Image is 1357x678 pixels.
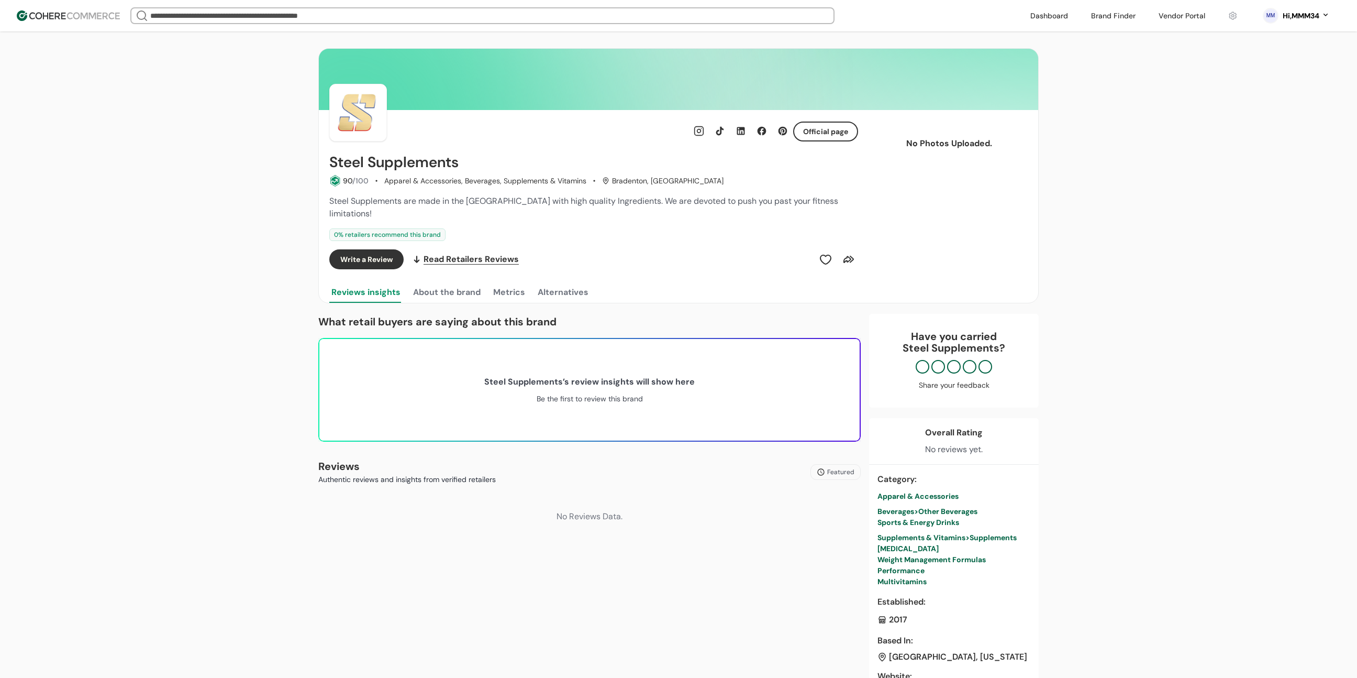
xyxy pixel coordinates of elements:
[877,614,1030,626] div: 2017
[329,282,403,303] button: Reviews insights
[411,282,483,303] button: About the brand
[318,494,861,540] div: No Reviews Data.
[877,554,1030,565] div: Weight Management Formulas
[887,137,1011,150] p: No Photos Uploaded.
[877,491,1030,502] a: Apparel & Accessories
[1283,10,1319,21] div: Hi, MMM34
[537,393,643,404] div: Be the first to review this brand
[329,154,459,171] h2: Steel Supplements
[877,596,1030,608] div: Established :
[877,533,965,542] span: Supplements & Vitamins
[918,507,977,516] span: Other Beverages
[484,376,695,388] div: Steel Supplements ’s review insights will show here
[329,84,387,141] img: Brand Photo
[880,380,1028,391] div: Share your feedback
[412,249,519,269] a: Read Retailers Reviews
[925,427,983,439] div: Overall Rating
[877,517,1030,528] div: Sports & Energy Drinks
[1263,8,1278,24] svg: 0 percent
[1283,10,1330,21] button: Hi,MMM34
[318,314,861,330] p: What retail buyers are saying about this brand
[329,195,838,219] span: Steel Supplements are made in the [GEOGRAPHIC_DATA] with high quality Ingredients. We are devoted...
[352,176,369,185] span: /100
[329,249,404,269] button: Write a Review
[602,176,724,187] div: Bradenton, [GEOGRAPHIC_DATA]
[877,532,1030,587] a: Supplements & Vitamins>Supplements[MEDICAL_DATA]Weight Management FormulasPerformanceMultivitamins
[343,176,352,185] span: 90
[318,474,496,485] p: Authentic reviews and insights from verified retailers
[880,342,1028,354] p: Steel Supplements ?
[384,176,586,187] div: Apparel & Accessories, Beverages, Supplements & Vitamins
[319,49,1038,110] img: Brand cover image
[877,491,959,501] span: Apparel & Accessories
[877,635,1030,647] div: Based In :
[925,443,983,456] div: No reviews yet.
[877,565,1030,576] div: Performance
[877,473,1030,486] div: Category :
[793,122,858,141] button: Official page
[827,467,854,477] span: Featured
[877,543,1030,554] div: [MEDICAL_DATA]
[880,331,1028,354] div: Have you carried
[329,228,446,241] div: 0 % retailers recommend this brand
[877,507,914,516] span: Beverages
[877,576,1030,587] div: Multivitamins
[17,10,120,21] img: Cohere Logo
[536,282,591,303] button: Alternatives
[965,533,970,542] span: >
[491,282,527,303] button: Metrics
[914,507,918,516] span: >
[318,460,360,473] b: Reviews
[877,506,1030,528] a: Beverages>Other BeveragesSports & Energy Drinks
[424,253,519,266] span: Read Retailers Reviews
[889,652,1027,662] div: [GEOGRAPHIC_DATA], [US_STATE]
[970,533,1017,542] span: Supplements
